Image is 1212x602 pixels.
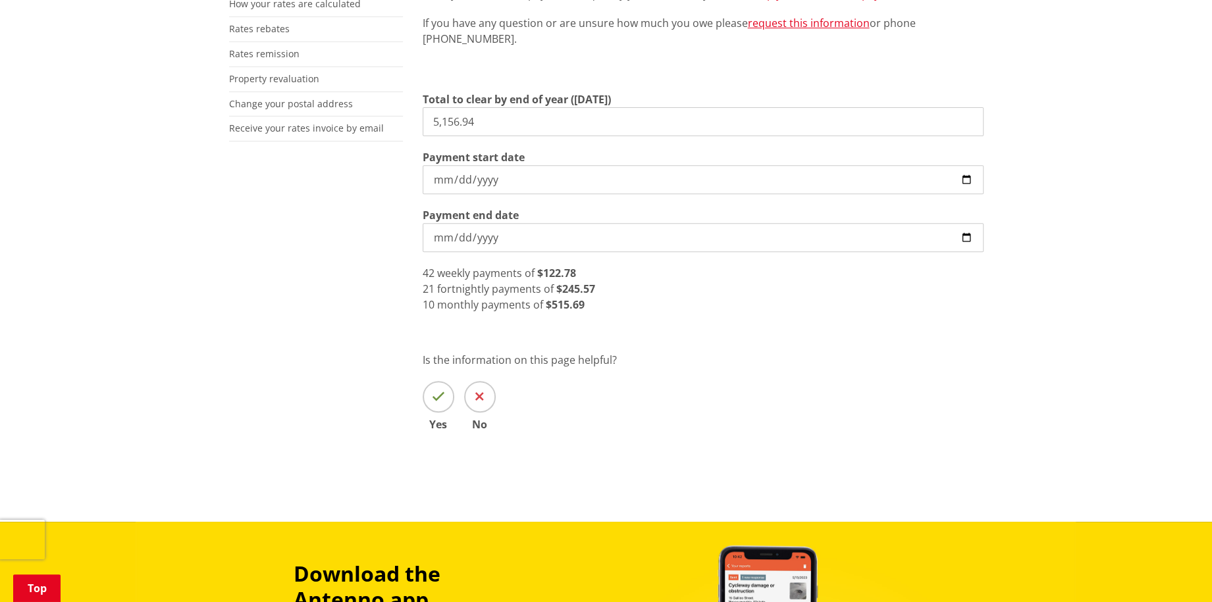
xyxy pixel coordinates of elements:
[437,282,554,296] span: fortnightly payments of
[229,47,300,60] a: Rates remission
[464,419,496,430] span: No
[423,419,454,430] span: Yes
[229,22,290,35] a: Rates rebates
[423,352,984,368] p: Is the information on this page helpful?
[437,266,535,280] span: weekly payments of
[13,574,61,602] a: Top
[423,15,984,47] p: If you have any question or are unsure how much you owe please or phone [PHONE_NUMBER].
[537,266,576,280] strong: $122.78
[229,122,384,134] a: Receive your rates invoice by email
[748,16,870,30] a: request this information
[546,297,585,312] strong: $515.69
[423,266,435,280] span: 42
[423,91,611,107] label: Total to clear by end of year ([DATE])
[229,97,353,110] a: Change your postal address
[423,297,435,312] span: 10
[423,207,519,223] label: Payment end date
[437,297,543,312] span: monthly payments of
[556,282,595,296] strong: $245.57
[423,149,525,165] label: Payment start date
[229,72,319,85] a: Property revaluation
[1151,547,1199,594] iframe: Messenger Launcher
[423,282,435,296] span: 21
